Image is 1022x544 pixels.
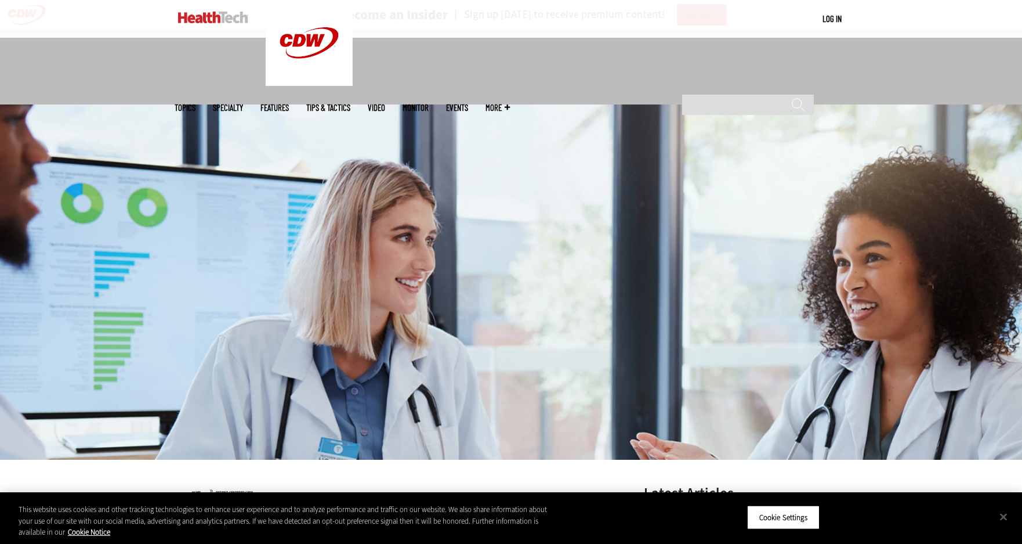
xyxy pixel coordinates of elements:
[822,13,842,25] div: User menu
[216,490,253,495] a: Patient-Centered Care
[644,486,818,500] h3: Latest Articles
[213,103,243,112] span: Specialty
[260,103,289,112] a: Features
[446,103,468,112] a: Events
[192,486,613,495] div: »
[368,103,385,112] a: Video
[68,527,110,537] a: More information about your privacy
[822,13,842,24] a: Log in
[991,504,1016,529] button: Close
[306,103,350,112] a: Tips & Tactics
[266,77,353,89] a: CDW
[175,103,195,112] span: Topics
[19,504,562,538] div: This website uses cookies and other tracking technologies to enhance user experience and to analy...
[403,103,429,112] a: MonITor
[178,12,248,23] img: Home
[485,103,510,112] span: More
[192,490,201,495] a: Home
[747,505,820,529] button: Cookie Settings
